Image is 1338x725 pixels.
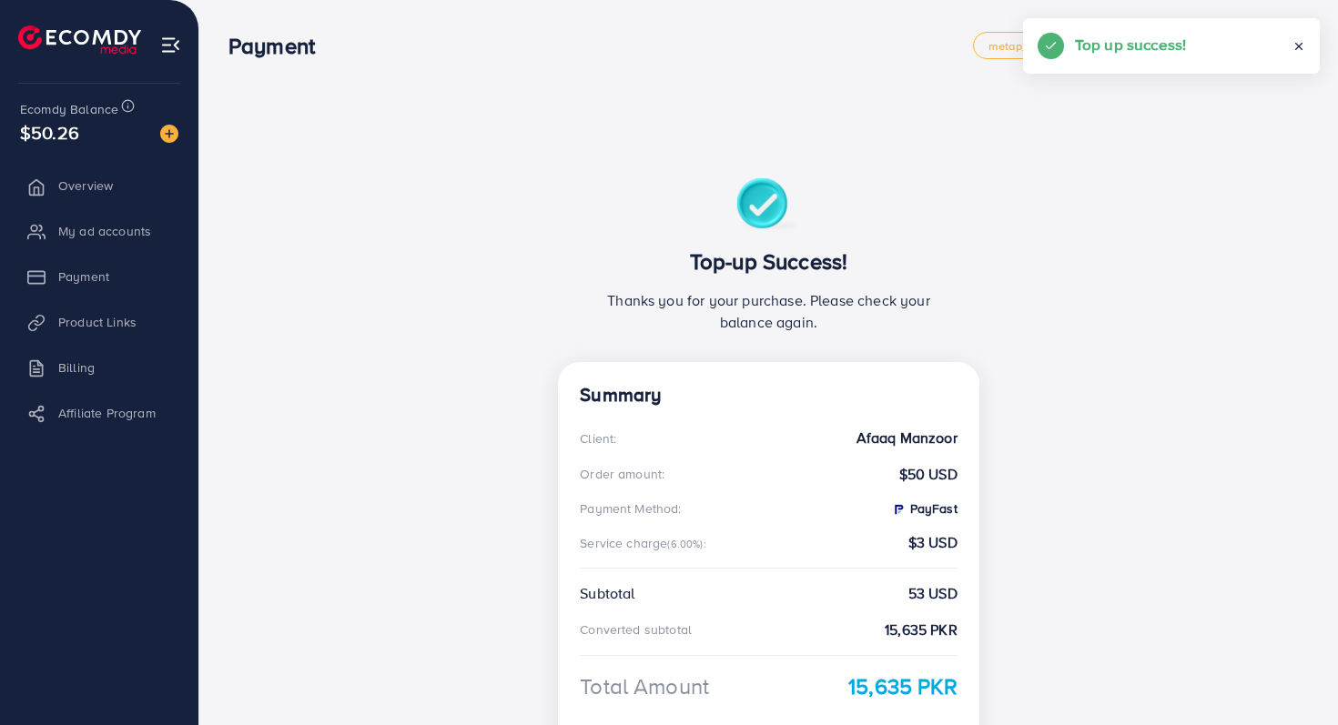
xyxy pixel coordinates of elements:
[580,534,712,552] div: Service charge
[20,100,118,118] span: Ecomdy Balance
[580,384,958,407] h4: Summary
[908,532,958,553] strong: $3 USD
[580,499,681,518] div: Payment Method:
[891,499,958,518] strong: PayFast
[580,583,634,604] div: Subtotal
[160,35,181,55] img: menu
[988,40,1100,52] span: metap_pakistan_001
[857,428,958,448] strong: Afaaq Manzoor
[580,670,709,702] div: Total Amount
[667,537,705,551] small: (6.00%):
[580,289,958,333] p: Thanks you for your purchase. Please check your balance again.
[580,465,664,483] div: Order amount:
[891,502,906,517] img: PayFast
[18,25,141,54] img: logo
[848,670,958,702] strong: 15,635 PKR
[973,32,1115,59] a: metap_pakistan_001
[908,583,958,604] strong: 53 USD
[160,125,178,143] img: image
[580,620,692,639] div: Converted subtotal
[899,464,958,485] strong: $50 USD
[885,619,958,640] strong: 15,635 PKR
[20,119,79,146] span: $50.26
[580,248,958,275] h3: Top-up Success!
[736,178,801,234] img: success
[228,33,329,59] h3: Payment
[580,429,616,448] div: Client:
[1075,33,1186,56] h5: Top up success!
